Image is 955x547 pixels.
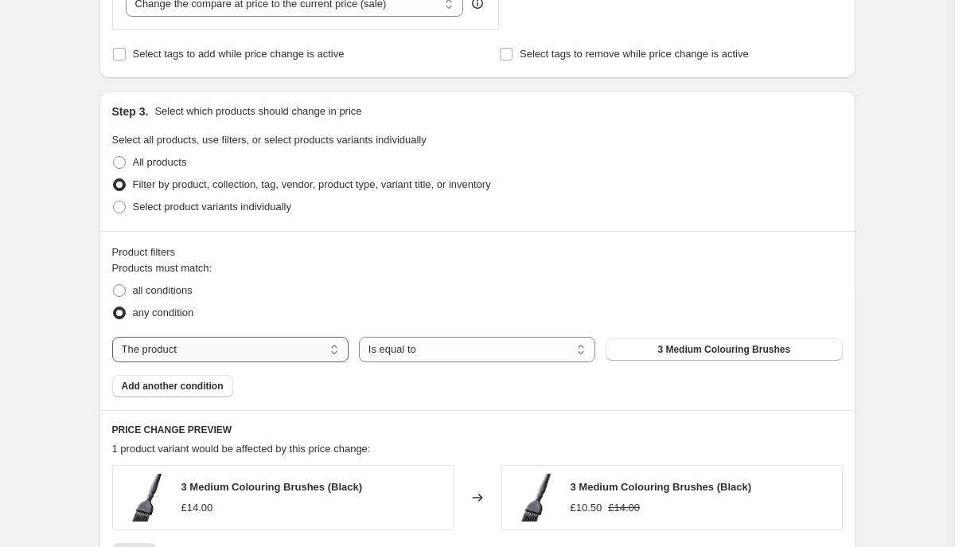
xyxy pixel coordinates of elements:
span: 1 product variant would be affected by this price change: [112,443,371,455]
span: any condition [133,307,194,318]
h2: Step 3. [112,104,149,119]
div: Product filters [112,244,843,260]
span: all conditions [133,284,193,296]
span: Filter by product, collection, tag, vendor, product type, variant title, or inventory [133,178,491,190]
p: Select which products should change in price [154,104,361,119]
span: Select product variants individually [133,201,291,213]
h6: PRICE CHANGE PREVIEW [112,424,843,436]
span: 3 Medium Colouring Brushes (Black) [571,481,752,493]
strike: £14.00 [608,500,640,516]
button: 3 Medium Colouring Brushes [606,338,842,361]
span: Select tags to remove while price change is active [520,48,749,60]
span: 3 Medium Colouring Brushes [657,343,790,356]
div: £10.50 [571,500,602,516]
span: All products [133,156,187,168]
img: DCTBM_3_2058ea6e-467a-4576-af7b-cb2ff262f449_80x.png [510,474,558,522]
span: Select all products, use filters, or select products variants individually [112,134,427,146]
span: Select tags to add while price change is active [133,48,345,60]
span: Products must match: [112,262,212,274]
span: Add another condition [122,380,224,393]
img: DCTBM_3_2058ea6e-467a-4576-af7b-cb2ff262f449_80x.png [121,474,169,522]
span: 3 Medium Colouring Brushes (Black) [181,481,363,493]
button: Add another condition [112,375,233,397]
div: £14.00 [181,500,213,516]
